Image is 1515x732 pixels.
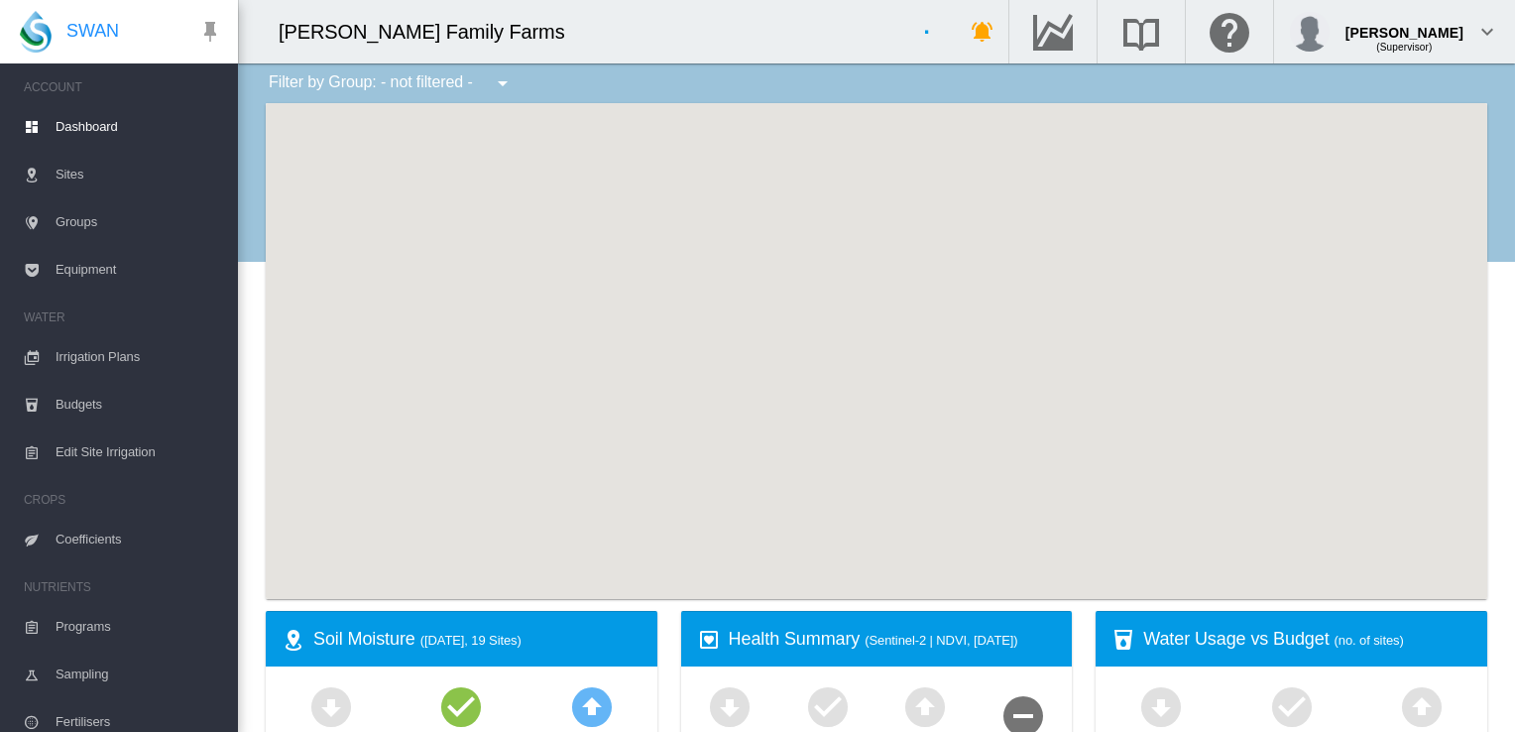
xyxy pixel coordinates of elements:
md-icon: icon-checkbox-marked-circle [437,682,485,730]
md-icon: icon-bell-ring [971,20,994,44]
span: ([DATE], 19 Sites) [420,633,522,648]
md-icon: icon-checkbox-marked-circle [1268,682,1316,730]
span: Edit Site Irrigation [56,428,222,476]
md-icon: icon-arrow-up-bold-circle [1398,682,1446,730]
span: Groups [56,198,222,246]
span: Irrigation Plans [56,333,222,381]
span: WATER [24,302,222,333]
button: icon-bell-ring [963,12,1002,52]
img: SWAN-Landscape-Logo-Colour-drop.png [20,11,52,53]
span: (no. of sites) [1335,633,1404,648]
md-icon: icon-chevron-down [1475,20,1499,44]
div: Filter by Group: - not filtered - [254,63,528,103]
div: Soil Moisture [313,627,641,652]
md-icon: Click here for help [1206,20,1253,44]
div: Water Usage vs Budget [1143,627,1471,652]
md-icon: icon-arrow-up-bold-circle [901,682,949,730]
span: Budgets [56,381,222,428]
span: Sampling [56,651,222,698]
md-icon: icon-arrow-down-bold-circle [1137,682,1185,730]
span: Dashboard [56,103,222,151]
span: Coefficients [56,516,222,563]
div: [PERSON_NAME] [1345,15,1463,35]
md-icon: icon-map-marker-radius [282,628,305,652]
md-icon: icon-arrow-up-bold-circle [568,682,616,730]
md-icon: Search the knowledge base [1117,20,1165,44]
span: SWAN [66,19,119,44]
div: [PERSON_NAME] Family Farms [279,18,583,46]
md-icon: icon-checkbox-marked-circle [804,682,852,730]
img: profile.jpg [1290,12,1330,52]
span: ACCOUNT [24,71,222,103]
span: (Supervisor) [1376,42,1432,53]
span: Equipment [56,246,222,294]
span: (Sentinel-2 | NDVI, [DATE]) [865,633,1017,648]
button: icon-menu-down [483,63,523,103]
md-icon: icon-heart-box-outline [697,628,721,652]
md-icon: icon-cup-water [1111,628,1135,652]
span: NUTRIENTS [24,571,222,603]
md-icon: icon-arrow-down-bold-circle [706,682,754,730]
md-icon: icon-pin [198,20,222,44]
div: Health Summary [729,627,1057,652]
md-icon: icon-arrow-down-bold-circle [307,682,355,730]
span: Programs [56,603,222,651]
md-icon: icon-menu-down [491,71,515,95]
span: Sites [56,151,222,198]
md-icon: Go to the Data Hub [1029,20,1077,44]
span: CROPS [24,484,222,516]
